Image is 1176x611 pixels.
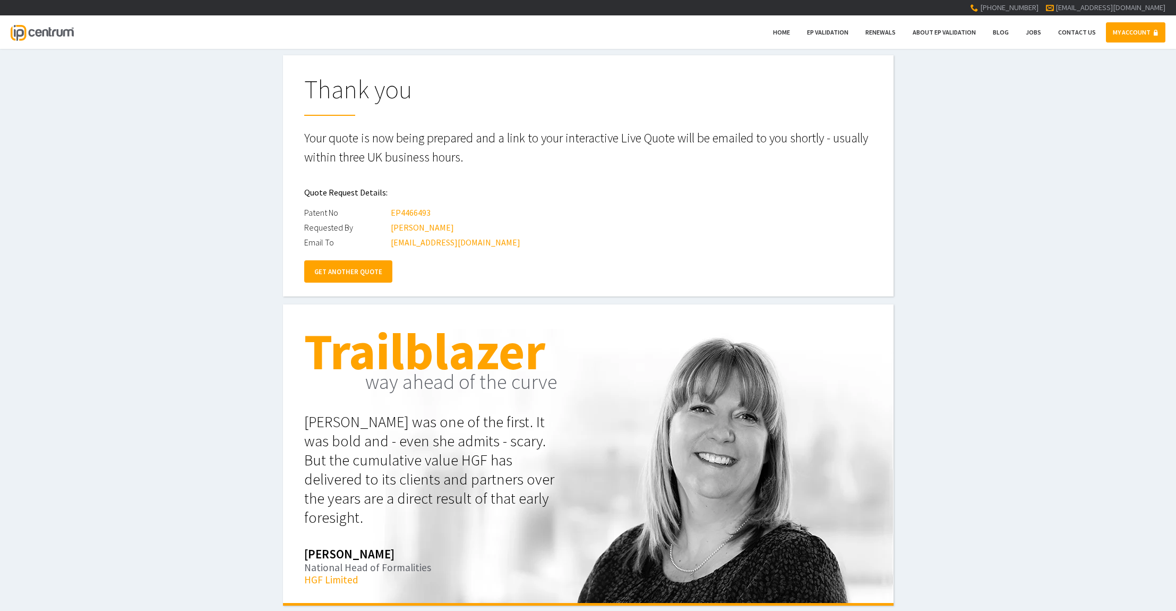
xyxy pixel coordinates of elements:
div: [PERSON_NAME] [391,220,454,235]
h1: Thank you [304,77,872,116]
a: MY ACCOUNT [1106,22,1165,43]
a: Contact Us [1051,22,1103,43]
a: IP Centrum [11,15,73,49]
a: About EP Validation [906,22,983,43]
div: EP4466493 [391,205,431,220]
a: GET ANOTHER QUOTE [304,260,392,283]
div: [EMAIL_ADDRESS][DOMAIN_NAME] [391,235,520,250]
div: Requested By [304,220,389,235]
div: Email To [304,235,389,250]
div: Patent No [304,205,389,220]
a: Blog [986,22,1016,43]
span: Renewals [865,28,896,36]
span: Contact Us [1058,28,1096,36]
p: Your quote is now being prepared and a link to your interactive Live Quote will be emailed to you... [304,129,872,167]
span: Jobs [1026,28,1041,36]
a: Renewals [859,22,903,43]
span: Home [773,28,790,36]
span: [PHONE_NUMBER] [980,3,1038,12]
a: EP Validation [800,22,855,43]
span: EP Validation [807,28,848,36]
a: Jobs [1019,22,1048,43]
span: About EP Validation [913,28,976,36]
span: Blog [993,28,1009,36]
a: [EMAIL_ADDRESS][DOMAIN_NAME] [1055,3,1165,12]
a: Home [766,22,797,43]
h2: Quote Request Details: [304,180,872,205]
